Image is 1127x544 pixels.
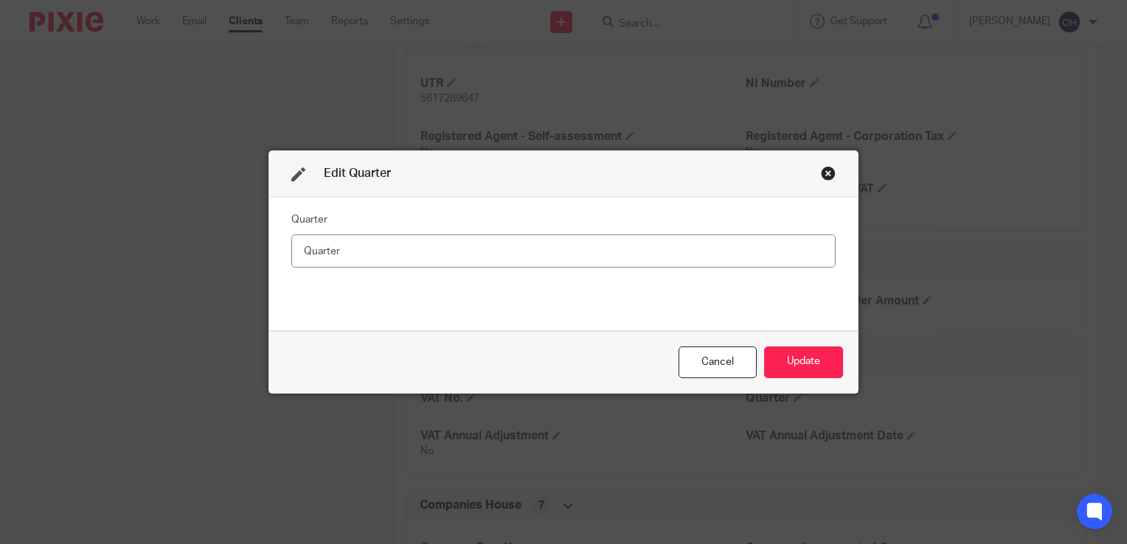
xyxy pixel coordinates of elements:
[291,234,836,268] input: Quarter
[764,346,843,378] button: Update
[679,346,757,378] div: Close this dialog window
[324,167,391,179] span: Edit Quarter
[291,212,327,227] label: Quarter
[821,166,836,181] div: Close this dialog window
